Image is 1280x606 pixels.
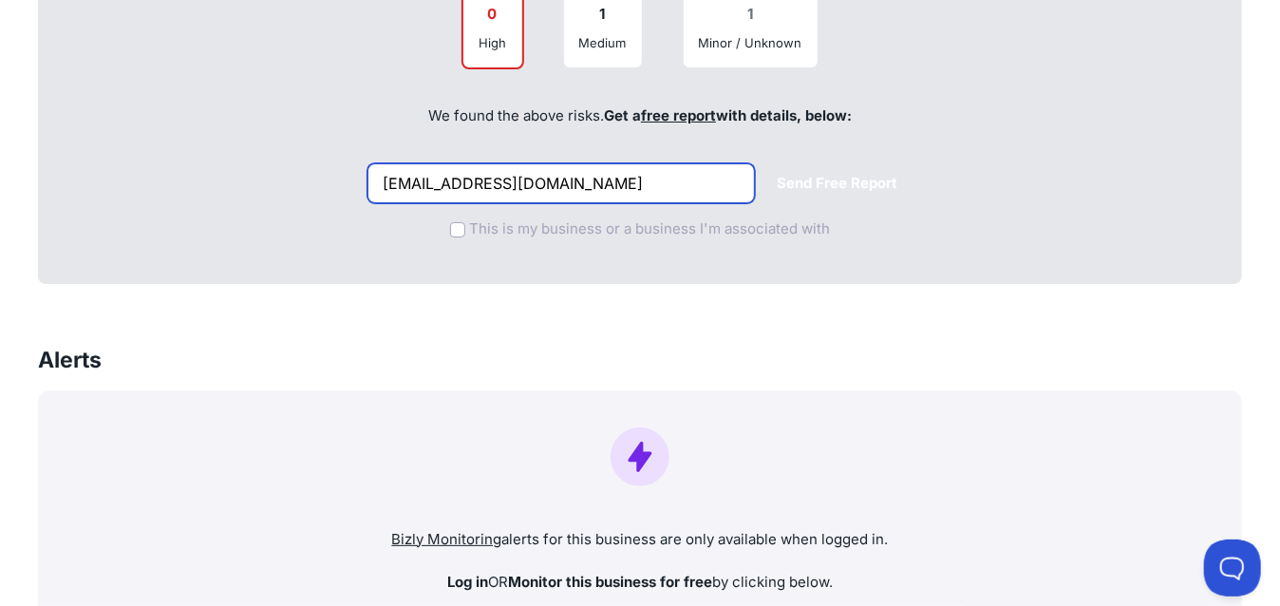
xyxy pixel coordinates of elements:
iframe: Toggle Customer Support [1204,540,1261,597]
div: We found the above risks. [59,85,1221,149]
a: free report [641,106,716,124]
p: alerts for this business are only available when logged in. [53,529,1227,551]
div: Minor / Unknown [699,33,802,52]
button: Send Free Report [762,165,913,202]
h3: Alerts [38,345,102,375]
input: Your email address [367,163,755,203]
div: High [479,33,507,52]
div: Medium [579,33,627,52]
p: OR by clicking below. [53,572,1227,594]
a: Bizly Monitoring [392,530,502,548]
strong: Monitor this business for free [508,573,712,591]
strong: Log in [447,573,488,591]
span: Get a with details, below: [604,106,852,124]
label: This is my business or a business I'm associated with [469,218,830,240]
